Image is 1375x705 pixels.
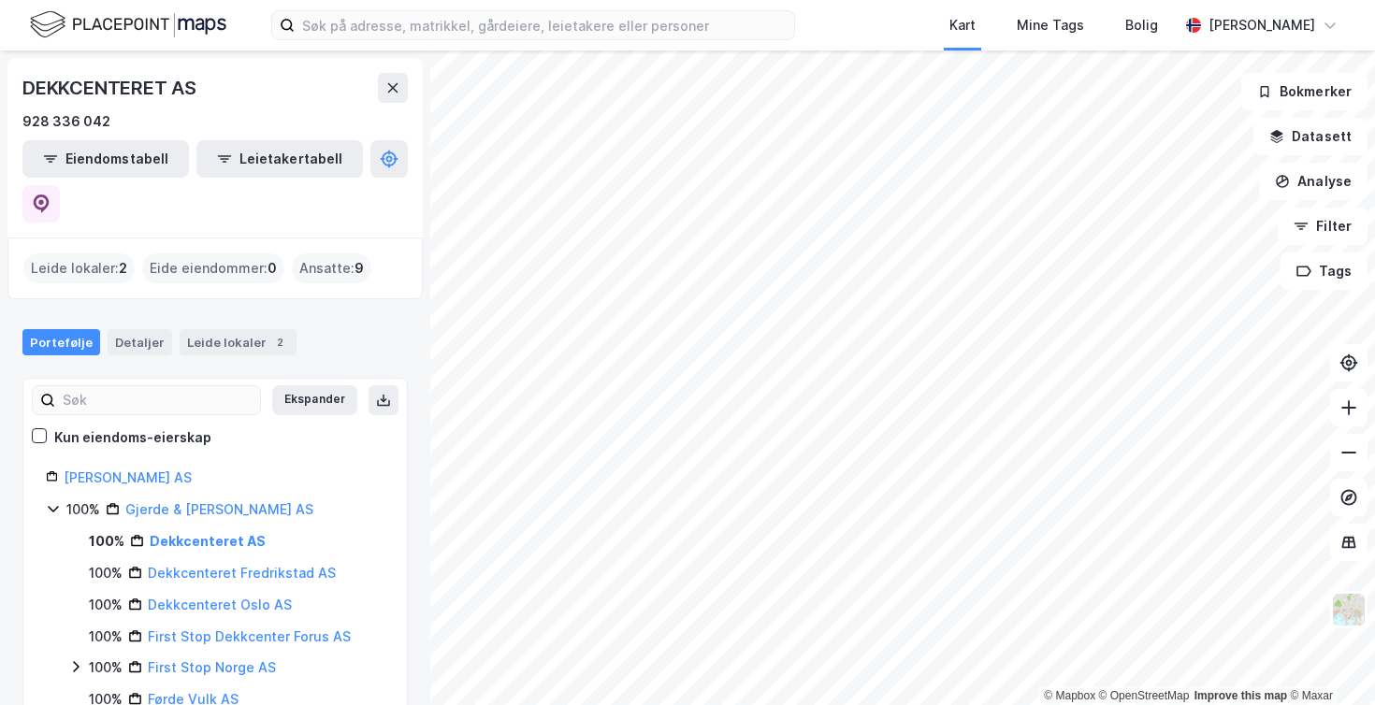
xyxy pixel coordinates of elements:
input: Søk på adresse, matrikkel, gårdeiere, leietakere eller personer [295,11,794,39]
div: Kun eiendoms-eierskap [54,426,211,449]
a: OpenStreetMap [1099,689,1190,702]
button: Filter [1278,208,1368,245]
span: 9 [355,257,364,280]
div: Detaljer [108,329,172,355]
div: Bolig [1125,14,1158,36]
div: Leide lokaler [180,329,297,355]
div: 2 [270,333,289,352]
button: Ekspander [272,385,357,415]
a: Mapbox [1044,689,1095,702]
button: Eiendomstabell [22,140,189,178]
button: Analyse [1259,163,1368,200]
div: Eide eiendommer : [142,253,284,283]
button: Datasett [1253,118,1368,155]
div: Portefølje [22,329,100,355]
button: Leietakertabell [196,140,363,178]
div: 100% [89,562,123,584]
a: Dekkcenteret AS [150,533,266,549]
div: 100% [89,594,123,616]
div: 928 336 042 [22,110,110,133]
a: Maxar [1290,689,1333,702]
button: Bokmerker [1241,73,1368,110]
span: 0 [268,257,277,280]
div: 100% [89,626,123,648]
div: DEKKCENTERET AS [22,73,200,103]
div: Ansatte : [292,253,371,283]
span: 2 [119,257,127,280]
input: Søk [55,386,260,414]
a: Gjerde & [PERSON_NAME] AS [125,501,313,517]
div: Kart [949,14,976,36]
a: Dekkcenteret Oslo AS [148,597,292,612]
img: Z [1331,592,1367,627]
div: Mine Tags [1017,14,1084,36]
a: Dekkcenteret Fredrikstad AS [148,565,336,581]
div: 100% [66,498,100,521]
img: logo.f888ab2527a4732fd821a326f86c7f29.svg [30,8,226,41]
div: 100% [89,656,123,679]
button: Tags [1281,252,1368,290]
div: [PERSON_NAME] [1209,14,1315,36]
div: 100% [89,530,124,553]
a: First Stop Dekkcenter Forus AS [148,628,351,644]
a: [PERSON_NAME] AS [64,469,192,485]
a: First Stop Norge AS [148,659,276,675]
a: Improve this map [1194,689,1287,702]
div: Leide lokaler : [23,253,135,283]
